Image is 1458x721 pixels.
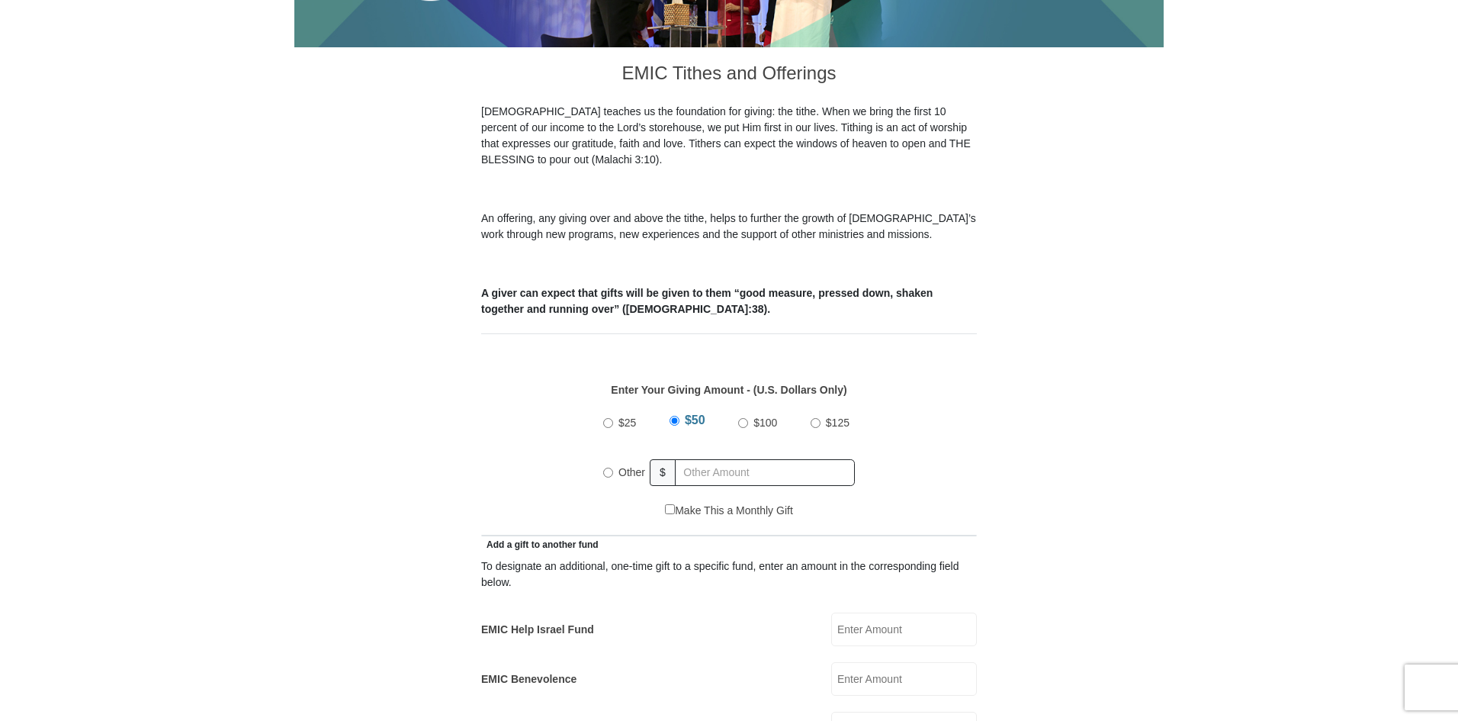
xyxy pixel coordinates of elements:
[481,539,599,550] span: Add a gift to another fund
[481,104,977,168] p: [DEMOGRAPHIC_DATA] teaches us the foundation for giving: the tithe. When we bring the first 10 pe...
[481,47,977,104] h3: EMIC Tithes and Offerings
[481,287,933,315] b: A giver can expect that gifts will be given to them “good measure, pressed down, shaken together ...
[665,503,793,519] label: Make This a Monthly Gift
[650,459,676,486] span: $
[753,417,777,429] span: $100
[675,459,855,486] input: Other Amount
[481,671,576,687] label: EMIC Benevolence
[665,504,675,514] input: Make This a Monthly Gift
[481,211,977,243] p: An offering, any giving over and above the tithe, helps to further the growth of [DEMOGRAPHIC_DAT...
[685,414,705,426] span: $50
[831,613,977,646] input: Enter Amount
[481,558,977,591] div: To designate an additional, one-time gift to a specific fund, enter an amount in the correspondin...
[618,417,636,429] span: $25
[481,622,594,638] label: EMIC Help Israel Fund
[831,662,977,696] input: Enter Amount
[618,466,645,478] span: Other
[611,384,846,396] strong: Enter Your Giving Amount - (U.S. Dollars Only)
[826,417,849,429] span: $125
